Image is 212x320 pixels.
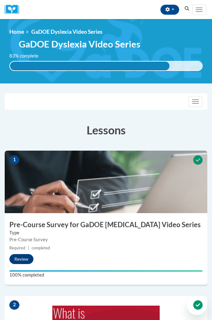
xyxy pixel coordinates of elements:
[5,122,207,138] h3: Lessons
[9,155,19,165] span: 1
[5,5,23,14] a: Cox Campus
[9,28,24,35] a: Home
[28,246,29,250] span: |
[9,52,45,59] label: 83% complete
[160,5,179,15] button: Account Settings
[9,229,203,236] label: Type
[182,5,192,12] button: Search
[9,246,25,250] span: Required
[5,151,207,213] img: Course Image
[31,28,103,35] span: GaDOE Dyslexia Video Series
[5,5,23,14] img: Logo brand
[9,300,19,310] span: 2
[9,236,203,243] div: Pre-Course Survey
[9,272,203,278] label: 100% completed
[19,38,140,49] span: GaDOE Dyslexia Video Series
[187,295,207,315] iframe: Button to launch messaging window
[9,254,33,264] button: Review
[5,220,207,230] h3: Pre-Course Survey for GaDOE [MEDICAL_DATA] Video Series
[32,246,50,250] span: completed
[10,62,169,70] div: 83% complete
[9,270,203,272] div: Your progress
